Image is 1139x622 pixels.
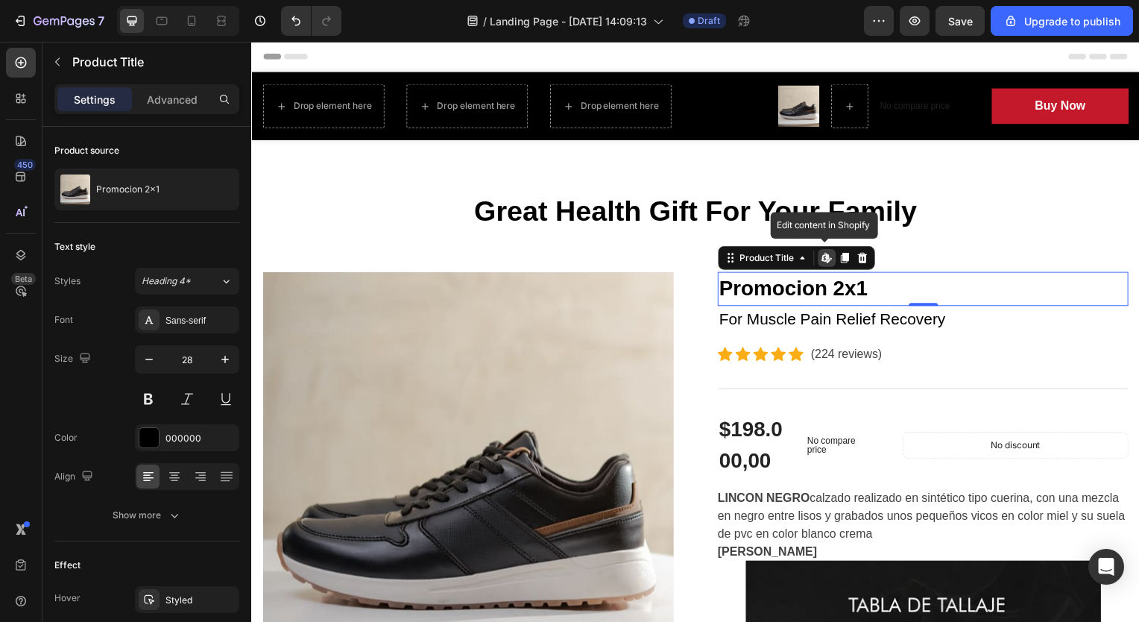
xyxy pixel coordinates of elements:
[11,273,36,285] div: Beta
[142,274,191,288] span: Heading 4*
[165,314,236,327] div: Sans-serif
[54,240,95,254] div: Text style
[331,59,410,71] div: Drop element here
[470,453,880,502] p: calzado realizado en sintético tipo cuerina, con una mezcla en negro entre lisos y grabados unos ...
[633,60,704,69] p: No compare price
[745,47,883,83] button: Buy Now
[74,92,116,107] p: Settings
[54,144,119,157] div: Product source
[488,211,549,224] div: Product Title
[560,398,626,415] p: No compare price
[1088,549,1124,585] div: Open Intercom Messenger
[948,15,973,28] span: Save
[72,53,233,71] p: Product Title
[698,14,720,28] span: Draft
[54,274,81,288] div: Styles
[54,591,81,605] div: Hover
[54,559,81,572] div: Effect
[6,6,111,36] button: 7
[165,594,236,607] div: Styled
[98,12,104,30] p: 7
[165,432,236,445] div: 000000
[789,56,839,74] div: Buy Now
[113,508,182,523] div: Show more
[470,374,548,439] div: $198.000,00
[147,92,198,107] p: Advanced
[54,349,94,369] div: Size
[471,268,882,292] p: For Muscle Pain Relief Recovery
[991,6,1133,36] button: Upgrade to publish
[1003,13,1120,29] div: Upgrade to publish
[54,467,96,487] div: Align
[54,502,239,529] button: Show more
[470,507,569,520] strong: [PERSON_NAME]
[54,313,73,327] div: Font
[490,13,647,29] span: Landing Page - [DATE] 14:09:13
[14,159,36,171] div: 450
[470,453,562,466] strong: LINCON NEGRO
[564,306,635,324] p: (224 reviews)
[470,232,883,266] h2: Promocion 2x1
[135,268,239,295] button: Heading 4*
[96,184,160,195] p: Promocion 2x1
[60,175,90,204] img: product feature img
[936,6,985,36] button: Save
[483,13,487,29] span: /
[281,6,341,36] div: Undo/Redo
[251,42,1139,622] iframe: Design area
[745,400,795,413] p: No discount
[54,431,78,444] div: Color
[13,154,882,189] p: Great Health Gift For Your Family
